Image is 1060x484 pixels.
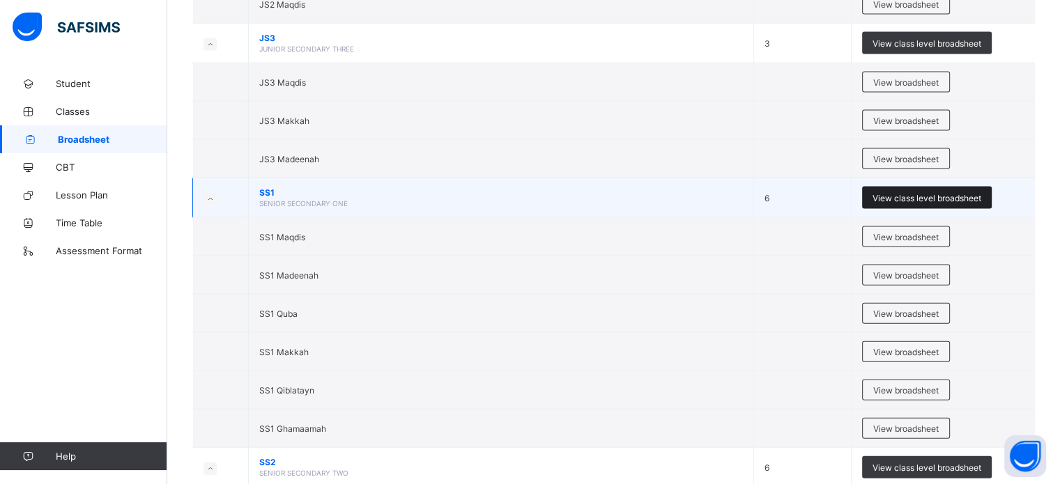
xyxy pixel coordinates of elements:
[259,45,354,53] span: JUNIOR SECONDARY THREE
[259,33,743,43] span: JS3
[56,217,167,228] span: Time Table
[873,232,939,242] span: View broadsheet
[765,193,769,203] span: 6
[259,187,743,198] span: SS1
[873,38,981,49] span: View class level broadsheet
[56,162,167,173] span: CBT
[862,265,950,275] a: View broadsheet
[259,77,306,88] span: JS3 Maqdis
[873,423,939,434] span: View broadsheet
[259,347,309,357] span: SS1 Makkah
[765,462,769,473] span: 6
[58,134,167,145] span: Broadsheet
[862,148,950,159] a: View broadsheet
[873,385,939,396] span: View broadsheet
[862,72,950,82] a: View broadsheet
[56,106,167,117] span: Classes
[259,116,309,126] span: JS3 Makkah
[13,13,120,42] img: safsims
[259,154,319,164] span: JS3 Madeenah
[56,189,167,201] span: Lesson Plan
[862,380,950,390] a: View broadsheet
[862,418,950,428] a: View broadsheet
[862,341,950,352] a: View broadsheet
[862,303,950,313] a: View broadsheet
[873,270,939,281] span: View broadsheet
[56,451,167,462] span: Help
[56,78,167,89] span: Student
[1004,435,1046,477] button: Open asap
[873,309,939,319] span: View broadsheet
[259,232,305,242] span: SS1 Maqdis
[259,385,314,396] span: SS1 Qiblatayn
[873,77,939,88] span: View broadsheet
[873,462,981,473] span: View class level broadsheet
[862,187,992,197] a: View class level broadsheet
[259,199,348,208] span: SENIOR SECONDARY ONE
[873,347,939,357] span: View broadsheet
[862,226,950,237] a: View broadsheet
[873,116,939,126] span: View broadsheet
[862,32,992,42] a: View class level broadsheet
[862,456,992,467] a: View class level broadsheet
[862,110,950,120] a: View broadsheet
[873,193,981,203] span: View class level broadsheet
[56,245,167,256] span: Assessment Format
[259,457,743,467] span: SS2
[259,423,326,434] span: SS1 Ghamaamah
[765,38,770,49] span: 3
[259,309,298,319] span: SS1 Quba
[259,270,318,281] span: SS1 Madeenah
[873,154,939,164] span: View broadsheet
[259,469,348,477] span: SENIOR SECONDARY TWO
